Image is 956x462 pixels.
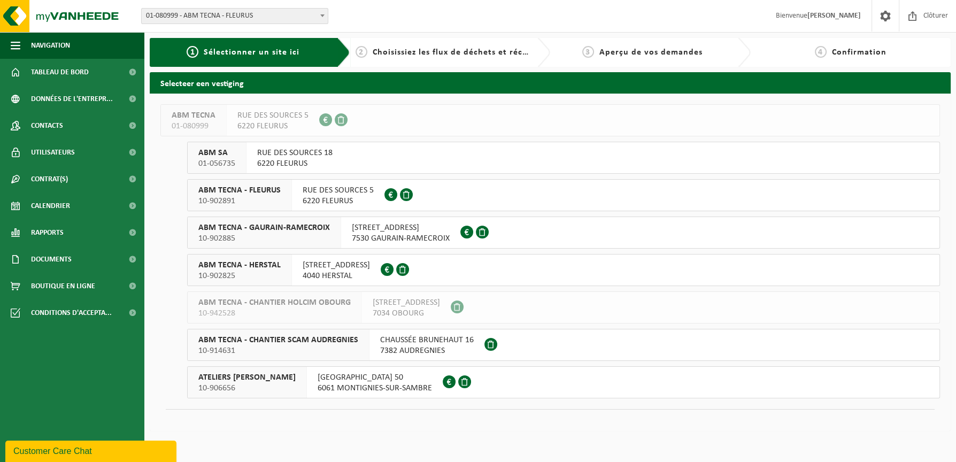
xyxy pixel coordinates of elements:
span: [STREET_ADDRESS] [373,297,440,308]
span: 7034 OBOURG [373,308,440,319]
span: [GEOGRAPHIC_DATA] 50 [318,372,432,383]
span: 10-902825 [198,271,281,281]
span: Choisissiez les flux de déchets et récipients [373,48,551,57]
button: ABM TECNA - HERSTAL 10-902825 [STREET_ADDRESS]4040 HERSTAL [187,254,940,286]
span: Rapports [31,219,64,246]
span: 10-902891 [198,196,281,206]
span: 01-080999 - ABM TECNA - FLEURUS [141,8,328,24]
span: 6220 FLEURUS [257,158,333,169]
span: Contacts [31,112,63,139]
span: 10-906656 [198,383,296,394]
span: Données de l'entrepr... [31,86,113,112]
span: 01-080999 [172,121,215,132]
span: Tableau de bord [31,59,89,86]
span: CHAUSSÉE BRUNEHAUT 16 [380,335,474,345]
span: Conditions d'accepta... [31,299,112,326]
span: RUE DES SOURCES 18 [257,148,333,158]
span: RUE DES SOURCES 5 [303,185,374,196]
span: 2 [356,46,367,58]
button: ABM SA 01-056735 RUE DES SOURCES 186220 FLEURUS [187,142,940,174]
span: 10-902885 [198,233,330,244]
span: 6220 FLEURUS [237,121,309,132]
span: Utilisateurs [31,139,75,166]
span: [STREET_ADDRESS] [303,260,370,271]
span: ABM TECNA - CHANTIER SCAM AUDREGNIES [198,335,358,345]
span: Calendrier [31,192,70,219]
span: ABM TECNA [172,110,215,121]
span: Documents [31,246,72,273]
span: 4040 HERSTAL [303,271,370,281]
span: 7530 GAURAIN-RAMECROIX [352,233,450,244]
span: ATELIERS [PERSON_NAME] [198,372,296,383]
span: 7382 AUDREGNIES [380,345,474,356]
span: ABM TECNA - FLEURUS [198,185,281,196]
button: ABM TECNA - FLEURUS 10-902891 RUE DES SOURCES 56220 FLEURUS [187,179,940,211]
span: RUE DES SOURCES 5 [237,110,309,121]
span: 3 [582,46,594,58]
span: 6220 FLEURUS [303,196,374,206]
span: Confirmation [832,48,886,57]
strong: [PERSON_NAME] [807,12,861,20]
span: 4 [815,46,827,58]
button: ABM TECNA - GAURAIN-RAMECROIX 10-902885 [STREET_ADDRESS]7530 GAURAIN-RAMECROIX [187,217,940,249]
button: ATELIERS [PERSON_NAME] 10-906656 [GEOGRAPHIC_DATA] 506061 MONTIGNIES-SUR-SAMBRE [187,366,940,398]
span: 10-914631 [198,345,358,356]
span: 01-080999 - ABM TECNA - FLEURUS [142,9,328,24]
span: 6061 MONTIGNIES-SUR-SAMBRE [318,383,432,394]
h2: Selecteer een vestiging [150,72,951,93]
span: Navigation [31,32,70,59]
iframe: chat widget [5,438,179,462]
span: Aperçu de vos demandes [599,48,703,57]
button: ABM TECNA - CHANTIER SCAM AUDREGNIES 10-914631 CHAUSSÉE BRUNEHAUT 167382 AUDREGNIES [187,329,940,361]
span: 1 [187,46,198,58]
span: 01-056735 [198,158,235,169]
span: Sélectionner un site ici [204,48,299,57]
span: ABM SA [198,148,235,158]
span: ABM TECNA - CHANTIER HOLCIM OBOURG [198,297,351,308]
span: 10-942528 [198,308,351,319]
span: Boutique en ligne [31,273,95,299]
span: ABM TECNA - GAURAIN-RAMECROIX [198,222,330,233]
span: Contrat(s) [31,166,68,192]
span: ABM TECNA - HERSTAL [198,260,281,271]
span: [STREET_ADDRESS] [352,222,450,233]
